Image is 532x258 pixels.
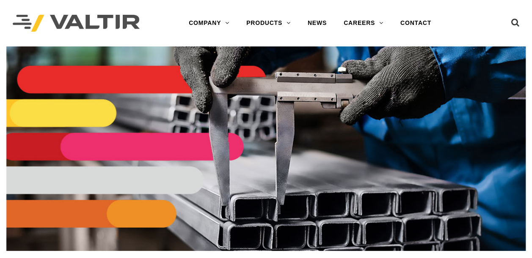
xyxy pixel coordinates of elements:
[238,15,299,32] a: PRODUCTS
[180,15,238,32] a: COMPANY
[6,46,526,251] img: Header_VALUES
[13,15,140,32] img: Valtir
[299,15,335,32] a: NEWS
[392,15,440,32] a: CONTACT
[335,15,392,32] a: CAREERS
